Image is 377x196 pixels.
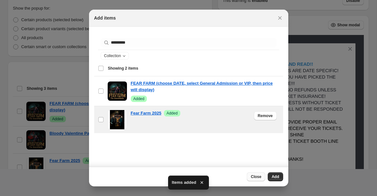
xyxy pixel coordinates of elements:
button: Close [275,13,284,22]
span: Added [133,96,145,101]
span: Added [166,111,178,116]
img: FEAR FARM (choose DATE, select General Admission or VIP, then price will display) [108,81,127,100]
span: Close [251,174,261,179]
button: Remove [254,111,277,120]
a: Fear Farm 2025 [131,110,161,116]
span: Showing 2 items [108,66,139,71]
button: Add [268,172,283,181]
span: Remove [258,113,273,118]
span: Add [272,174,279,179]
h2: Add items [94,15,116,21]
span: Items added [172,179,196,186]
a: FEAR FARM (choose DATE, select General Admission or VIP, then price will display) [131,80,279,93]
button: Close [247,172,265,181]
button: Collection [101,52,129,59]
span: Collection [104,53,121,58]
